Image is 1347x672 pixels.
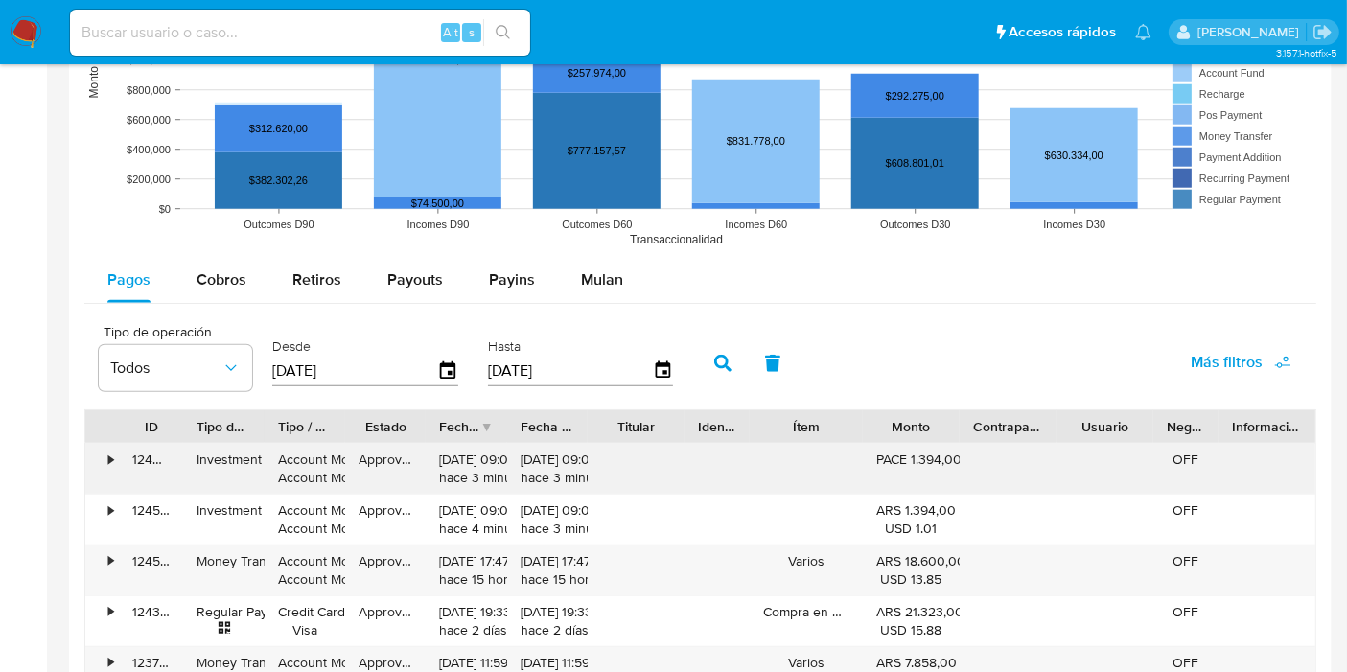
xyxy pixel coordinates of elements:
a: Salir [1312,22,1333,42]
p: belen.palamara@mercadolibre.com [1197,23,1306,41]
span: Accesos rápidos [1009,22,1116,42]
span: Alt [443,23,458,41]
button: search-icon [483,19,523,46]
input: Buscar usuario o caso... [70,20,530,45]
a: Notificaciones [1135,24,1151,40]
span: s [469,23,475,41]
span: 3.157.1-hotfix-5 [1276,45,1337,60]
